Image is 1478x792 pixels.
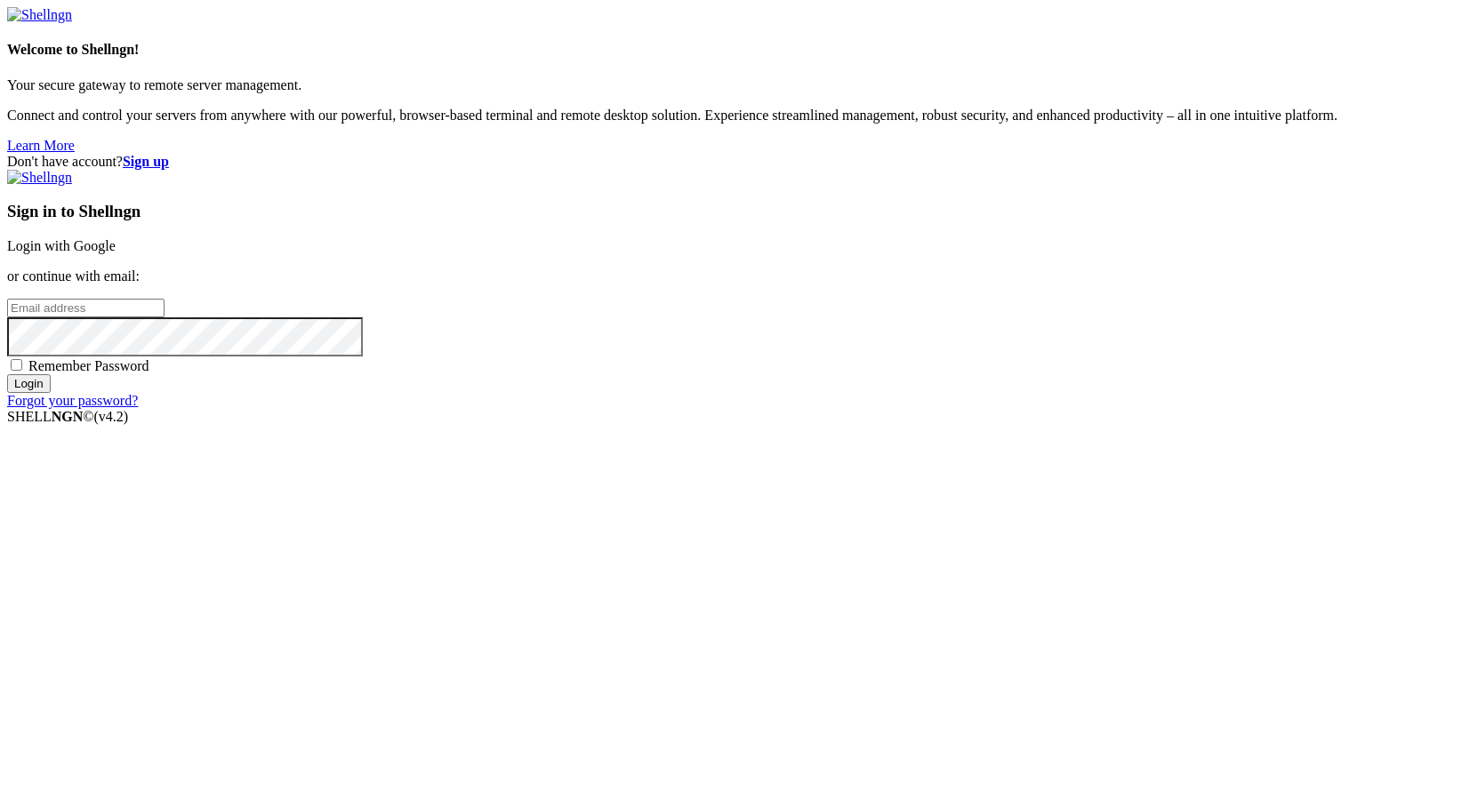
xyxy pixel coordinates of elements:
h3: Sign in to Shellngn [7,202,1471,221]
a: Sign up [123,154,169,169]
p: or continue with email: [7,268,1471,284]
span: 4.2.0 [94,409,129,424]
span: Remember Password [28,358,149,373]
input: Remember Password [11,359,22,371]
a: Login with Google [7,238,116,253]
img: Shellngn [7,7,72,23]
p: Your secure gateway to remote server management. [7,77,1471,93]
div: Don't have account? [7,154,1471,170]
input: Email address [7,299,165,317]
a: Forgot your password? [7,393,138,408]
span: SHELL © [7,409,128,424]
h4: Welcome to Shellngn! [7,42,1471,58]
p: Connect and control your servers from anywhere with our powerful, browser-based terminal and remo... [7,108,1471,124]
img: Shellngn [7,170,72,186]
b: NGN [52,409,84,424]
a: Learn More [7,138,75,153]
input: Login [7,374,51,393]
